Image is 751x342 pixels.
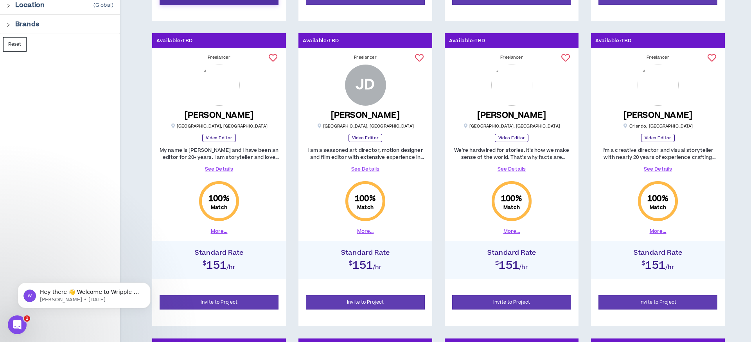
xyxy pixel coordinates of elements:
[24,315,30,322] span: 1
[595,249,721,257] h4: Standard Rate
[623,123,693,129] p: Orlando , [GEOGRAPHIC_DATA]
[3,37,27,52] button: Reset
[449,257,575,271] h2: $151
[491,65,532,106] img: blAlWp44hLHWWK7POG2fWOOvDOjLLMx1EfICBdhd.png
[451,54,572,61] div: Freelancer
[595,257,721,271] h2: $151
[317,123,414,129] p: [GEOGRAPHIC_DATA] , [GEOGRAPHIC_DATA]
[357,228,374,235] button: More...
[597,54,719,61] div: Freelancer
[349,134,382,142] p: Video Editor
[156,249,282,257] h4: Standard Rate
[641,134,675,142] p: Video Editor
[15,0,45,10] p: Location
[93,2,113,8] p: (Global)
[302,257,428,271] h2: $151
[477,110,546,120] h5: [PERSON_NAME]
[171,123,268,129] p: [GEOGRAPHIC_DATA] , [GEOGRAPHIC_DATA]
[211,228,228,235] button: More...
[355,193,376,204] span: 100 %
[623,110,693,120] h5: [PERSON_NAME]
[158,54,280,61] div: Freelancer
[665,263,674,272] span: /hr
[463,123,560,129] p: [GEOGRAPHIC_DATA] , [GEOGRAPHIC_DATA]
[449,249,575,257] h4: Standard Rate
[211,204,227,211] small: Match
[452,295,571,310] button: Invite to Project
[156,37,193,45] p: Available: TBD
[357,204,374,211] small: Match
[302,249,428,257] h4: Standard Rate
[156,257,282,271] h2: $151
[373,263,382,272] span: /hr
[638,65,679,106] img: W9ENjGCEZi8tVuMppVBQfXzOovXcAWy5pMCsFPaG.png
[202,134,236,142] p: Video Editor
[208,193,230,204] span: 100 %
[6,266,162,321] iframe: Intercom notifications message
[158,147,280,161] p: My name is [PERSON_NAME] and I have been an editor for 20+ years. I am storyteller and love craft...
[503,204,520,211] small: Match
[306,295,425,310] button: Invite to Project
[199,65,240,106] img: pzYCh3IyggsZYFIemFSx49cRnmmwN50DbisZ2NuQ.png
[6,23,11,27] span: right
[305,147,426,161] p: I am a seasoned art director, motion designer and film editor with extensive experience in experi...
[305,166,426,173] a: See Details
[356,78,375,92] div: JD
[501,193,522,204] span: 100 %
[160,295,278,310] button: Invite to Project
[597,147,719,161] p: I’m a creative director and visual storyteller with nearly 20 years of experience crafting photo ...
[226,263,235,272] span: /hr
[15,20,39,29] p: Brands
[650,228,667,235] button: More...
[503,228,520,235] button: More...
[451,166,572,173] a: See Details
[303,37,339,45] p: Available: TBD
[495,134,528,142] p: Video Editor
[6,4,11,8] span: right
[595,37,632,45] p: Available: TBD
[647,193,668,204] span: 100 %
[305,54,426,61] div: Freelancer
[519,263,528,272] span: /hr
[451,147,572,161] p: We're hardwired for stories. It's how we make sense of the world. That's why facts are forgotten ...
[449,37,485,45] p: Available: TBD
[345,65,386,106] div: Jean-Marc D.
[158,166,280,173] a: See Details
[8,315,27,334] iframe: Intercom live chat
[650,204,666,211] small: Match
[185,110,254,120] h5: [PERSON_NAME]
[597,166,719,173] a: See Details
[331,110,400,120] h5: [PERSON_NAME]
[598,295,717,310] button: Invite to Project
